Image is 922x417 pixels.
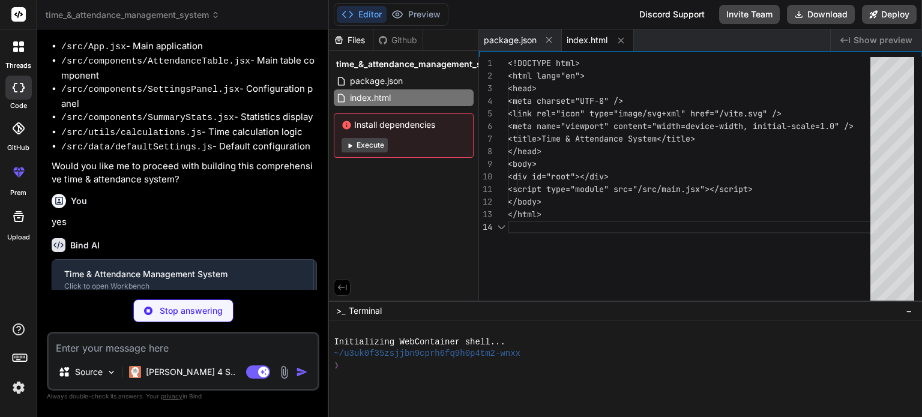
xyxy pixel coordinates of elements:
span: Show preview [854,34,912,46]
div: Click to open Workbench [64,281,301,291]
span: <meta name="viewport" content="width=device-wi [508,121,729,131]
span: time_&_attendance_management_system [46,9,220,21]
span: <body> [508,158,537,169]
p: Would you like me to proceed with building this comprehensive time & attendance system? [52,160,317,187]
p: Always double-check its answers. Your in Bind [47,391,319,402]
div: 3 [479,82,492,95]
div: 5 [479,107,492,120]
span: <meta charset="UTF-8" /> [508,95,623,106]
div: 1 [479,57,492,70]
button: Preview [387,6,445,23]
li: - Configuration panel [61,82,317,110]
div: 12 [479,196,492,208]
span: ript> [729,184,753,194]
div: 7 [479,133,492,145]
code: /src/components/SettingsPanel.jsx [61,85,240,95]
li: - Time calculation logic [61,125,317,140]
img: Claude 4 Sonnet [129,366,141,378]
p: [PERSON_NAME] 4 S.. [146,366,235,378]
img: settings [8,377,29,398]
span: <head> [508,83,537,94]
button: Download [787,5,855,24]
div: Time & Attendance Management System [64,268,301,280]
span: ite.svg" /> [729,108,782,119]
code: /src/components/AttendanceTable.jsx [61,56,250,67]
h6: Bind AI [70,239,100,251]
div: Click to collapse the range. [493,221,509,233]
img: icon [296,366,308,378]
span: </body> [508,196,541,207]
span: index.html [567,34,607,46]
span: <html lang="en"> [508,70,585,81]
div: Files [329,34,373,46]
code: /src/App.jsx [61,42,126,52]
span: </head> [508,146,541,157]
div: 4 [479,95,492,107]
span: Install dependencies [342,119,466,131]
button: − [903,301,915,320]
img: attachment [277,365,291,379]
span: <!DOCTYPE html> [508,58,580,68]
span: Terminal [349,305,382,317]
span: package.json [349,74,404,88]
label: prem [10,188,26,198]
span: Initializing WebContainer shell... [334,337,505,348]
span: index.html [349,91,392,105]
button: Deploy [862,5,917,24]
span: privacy [161,392,182,400]
span: <script type="module" src="/src/main.jsx"></sc [508,184,729,194]
span: >_ [336,305,345,317]
div: Github [373,34,423,46]
button: Execute [342,138,388,152]
p: yes [52,215,317,229]
li: - Statistics display [61,110,317,125]
label: GitHub [7,143,29,153]
span: </html> [508,209,541,220]
button: Editor [337,6,387,23]
div: 14 [479,221,492,233]
li: - Main application [61,40,317,55]
span: <link rel="icon" type="image/svg+xml" href="/v [508,108,729,119]
span: ❯ [334,360,340,371]
span: dth, initial-scale=1.0" /> [729,121,854,131]
div: 2 [479,70,492,82]
div: Discord Support [632,5,712,24]
div: 9 [479,158,492,170]
li: - Default configuration [61,140,317,155]
p: Stop answering [160,305,223,317]
div: 11 [479,183,492,196]
span: − [906,305,912,317]
div: 13 [479,208,492,221]
div: 6 [479,120,492,133]
label: threads [5,61,31,71]
img: Pick Models [106,367,116,377]
label: code [10,101,27,111]
span: time_&_attendance_management_system [336,58,507,70]
code: /src/data/defaultSettings.js [61,142,212,152]
label: Upload [7,232,30,242]
li: - Main table component [61,54,317,82]
span: package.json [484,34,537,46]
code: /src/utils/calculations.js [61,128,202,138]
h6: You [71,195,87,207]
button: Time & Attendance Management SystemClick to open Workbench [52,260,313,299]
code: /src/components/SummaryStats.jsx [61,113,234,123]
button: Invite Team [719,5,780,24]
span: <div id="root"></div> [508,171,609,182]
div: 10 [479,170,492,183]
span: <title>Time & Attendance System</title> [508,133,695,144]
p: Source [75,366,103,378]
span: ~/u3uk0f35zsjjbn9cprh6fq9h0p4tm2-wnxx [334,348,520,359]
div: 8 [479,145,492,158]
